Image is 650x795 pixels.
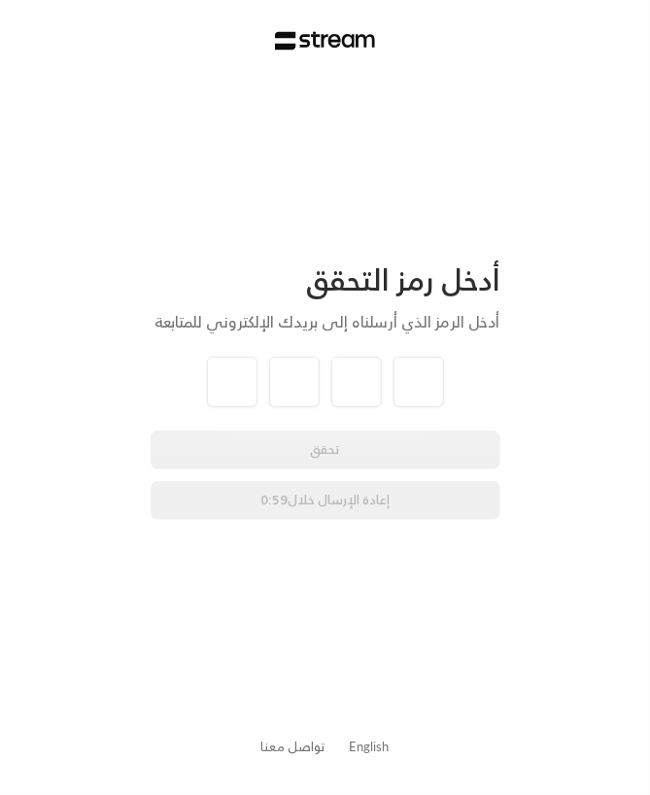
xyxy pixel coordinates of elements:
div: أدخل الرمز الذي أرسلناه إلى بريدك الإلكتروني للمتابعة [151,310,500,333]
img: Stream Logo [275,31,375,51]
div: أدخل رمز التحقق [151,261,500,298]
a: تواصل معنا [261,736,326,758]
button: تواصل معنا [261,738,326,757]
a: English [350,730,390,764]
